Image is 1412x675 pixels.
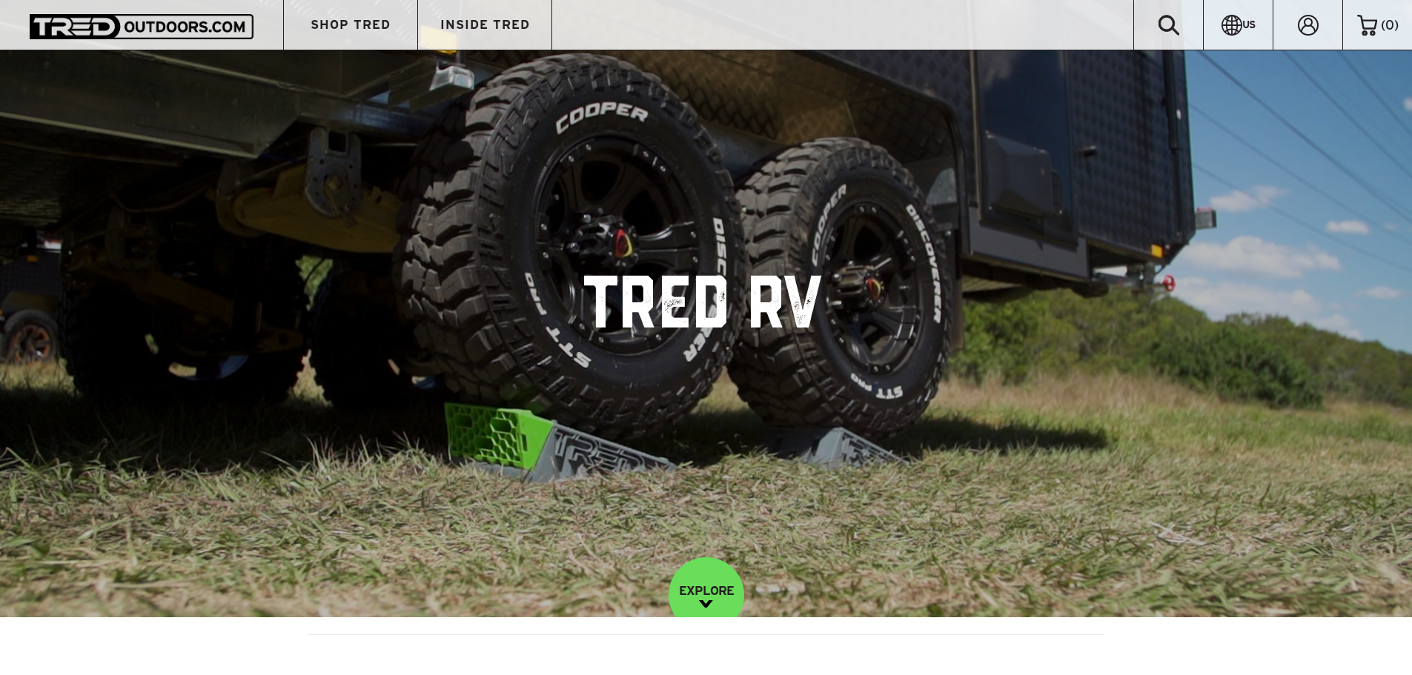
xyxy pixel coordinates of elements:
[1357,15,1377,36] img: cart-icon
[669,557,744,633] a: EXPLORE
[1385,18,1394,32] span: 0
[1381,19,1399,32] span: ( )
[440,19,530,31] span: INSIDE TRED
[311,19,391,31] span: SHOP TRED
[699,600,713,608] img: down-image
[30,14,253,39] img: TRED Outdoors America
[584,276,828,342] h1: TRED RV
